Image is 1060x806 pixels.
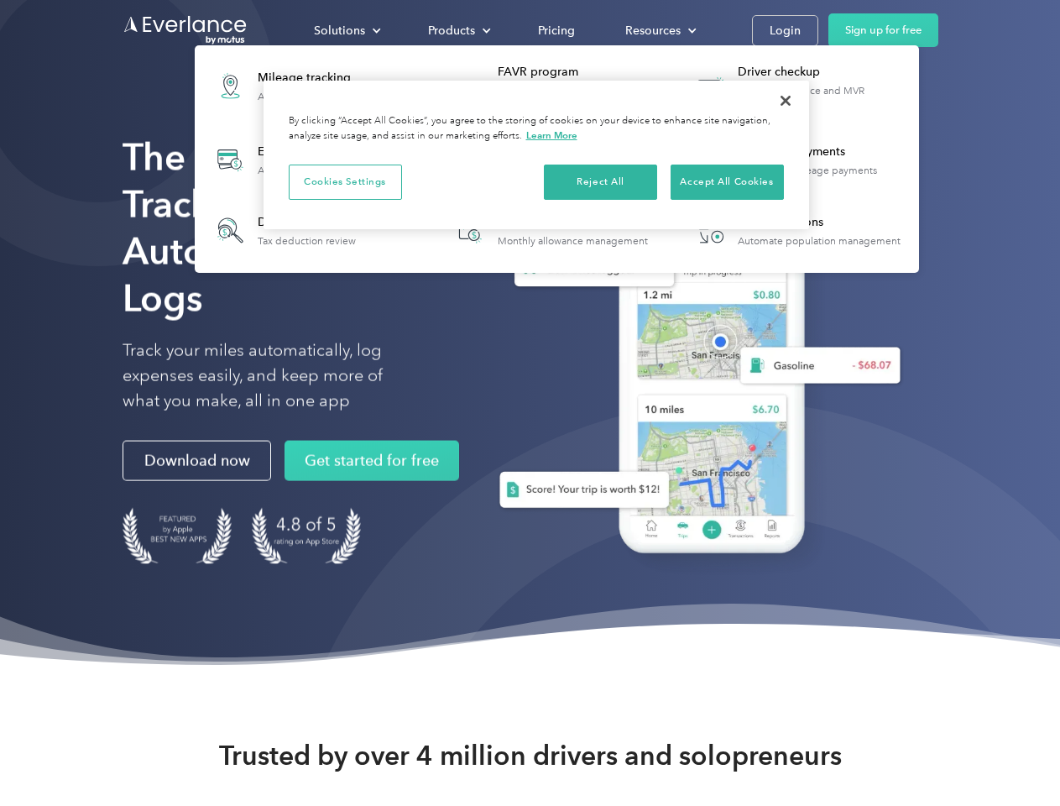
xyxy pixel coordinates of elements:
a: Mileage trackingAutomatic mileage logs [203,55,375,117]
strong: Trusted by over 4 million drivers and solopreneurs [219,739,842,772]
a: Go to homepage [123,14,248,46]
nav: Products [195,45,919,273]
div: FAVR program [498,64,670,81]
div: HR Integrations [738,214,901,231]
a: Download now [123,441,271,481]
div: Mileage tracking [258,70,367,86]
a: More information about your privacy, opens in a new tab [526,129,577,141]
div: Automatic transaction logs [258,165,379,176]
img: Badge for Featured by Apple Best New Apps [123,508,232,564]
a: HR IntegrationsAutomate population management [683,203,909,258]
div: Monthly allowance management [498,235,648,247]
div: Tax deduction review [258,235,356,247]
div: Expense tracking [258,144,379,160]
div: Login [770,20,801,41]
div: By clicking “Accept All Cookies”, you agree to the storing of cookies on your device to enhance s... [289,114,784,144]
div: Solutions [314,20,365,41]
p: Track your miles automatically, log expenses easily, and keep more of what you make, all in one app [123,338,422,414]
div: Deduction finder [258,214,356,231]
div: Cookie banner [264,81,809,229]
div: License, insurance and MVR verification [738,85,910,108]
div: Privacy [264,81,809,229]
a: FAVR programFixed & Variable Rate reimbursement design & management [443,55,671,117]
a: Pricing [521,16,592,45]
div: Automate population management [738,235,901,247]
div: Pricing [538,20,575,41]
img: Everlance, mileage tracker app, expense tracking app [473,160,914,578]
div: Resources [608,16,710,45]
div: Solutions [297,16,394,45]
div: Products [411,16,504,45]
a: Sign up for free [828,13,938,47]
button: Close [767,82,804,119]
a: Expense trackingAutomatic transaction logs [203,129,387,191]
a: Accountable planMonthly allowance management [443,203,656,258]
button: Cookies Settings [289,165,402,200]
button: Accept All Cookies [671,165,784,200]
div: Resources [625,20,681,41]
a: Deduction finderTax deduction review [203,203,364,258]
a: Driver checkupLicense, insurance and MVR verification [683,55,911,117]
div: Automatic mileage logs [258,91,367,102]
a: Get started for free [285,441,459,481]
div: Products [428,20,475,41]
div: Driver checkup [738,64,910,81]
a: Login [752,15,818,46]
button: Reject All [544,165,657,200]
img: 4.9 out of 5 stars on the app store [252,508,361,564]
